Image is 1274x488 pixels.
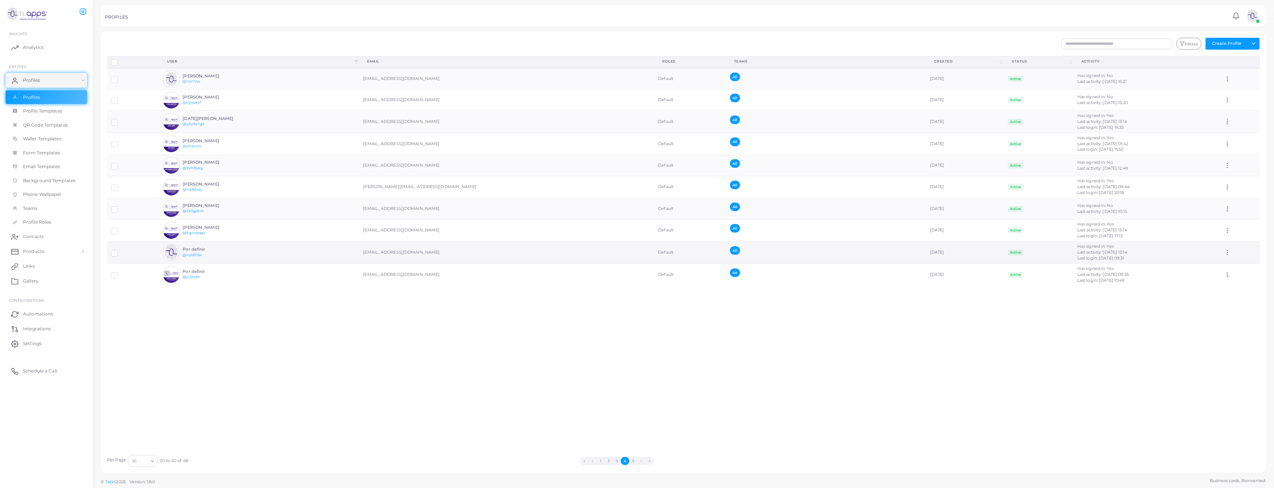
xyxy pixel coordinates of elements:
[163,136,180,152] img: avatar
[23,278,39,284] span: Gallery
[9,64,26,69] span: ENTITIES
[23,163,60,170] span: Email Templates
[662,59,717,64] div: Roles
[359,133,654,155] td: [EMAIL_ADDRESS][DOMAIN_NAME]
[1243,9,1262,23] a: avatar
[6,364,87,378] a: Schedule a Call
[23,108,62,114] span: Profile Templates
[23,77,40,84] span: Profiles
[183,95,237,100] h6: [PERSON_NAME]
[1205,38,1248,50] button: Create Profile
[6,104,87,118] a: Profile Templates
[1008,119,1023,125] span: Active
[6,174,87,188] a: Background Templates
[137,457,148,465] input: Search for option
[6,274,87,288] a: Gallery
[9,31,27,36] span: INSIGHTS
[163,113,180,130] img: avatar
[183,203,237,208] h6: [PERSON_NAME]
[6,118,87,132] a: QR Code Templates
[1077,266,1114,271] span: Has signed in: Yes
[654,155,726,176] td: Default
[926,264,1004,285] td: [DATE]
[183,79,200,83] a: @rsir7vsz
[6,73,87,88] a: Profiles
[604,457,613,465] button: Go to page 2
[1012,59,1068,64] div: Status
[23,177,76,184] span: Background Templates
[163,266,180,283] img: avatar
[6,201,87,215] a: Teams
[926,111,1004,133] td: [DATE]
[359,219,654,241] td: [EMAIL_ADDRESS][DOMAIN_NAME]
[1077,209,1127,214] span: Last activity: [DATE] 10:15
[167,59,354,64] div: User
[359,176,654,198] td: [PERSON_NAME][EMAIL_ADDRESS][DOMAIN_NAME]
[6,336,87,351] a: Settings
[163,179,180,195] img: avatar
[1008,227,1023,233] span: Active
[183,160,237,165] h6: [PERSON_NAME]
[654,176,726,198] td: Default
[730,181,740,189] span: All
[730,94,740,102] span: All
[1008,97,1023,103] span: Active
[1008,163,1023,168] span: Active
[1077,73,1113,78] span: Has signed in: No
[6,132,87,146] a: Wallet Templates
[23,311,53,317] span: Automations
[1008,206,1023,212] span: Active
[359,264,654,285] td: [EMAIL_ADDRESS][DOMAIN_NAME]
[183,182,237,187] h6: [PERSON_NAME]
[1077,233,1123,238] span: Last login: [DATE] 17:13
[183,122,204,126] a: @qhy9a7gd
[1077,166,1128,171] span: Last activity: [DATE] 12:49
[926,133,1004,155] td: [DATE]
[654,241,726,264] td: Default
[926,198,1004,219] td: [DATE]
[6,321,87,336] a: Integrations
[730,159,740,168] span: All
[934,59,999,64] div: Created
[734,59,918,64] div: Teams
[9,298,44,303] span: Configurations
[1077,135,1114,140] span: Has signed in: Yes
[23,340,41,347] span: Settings
[730,73,740,81] span: All
[1008,76,1023,82] span: Active
[23,122,68,128] span: QR Code Templates
[105,479,116,484] a: Tapni
[23,325,51,332] span: Integrations
[730,116,740,124] span: All
[1077,221,1114,227] span: Has signed in: Yes
[1077,79,1127,84] span: Last activity: [DATE] 15:21
[1077,119,1127,124] span: Last activity: [DATE] 13:14
[183,231,205,235] a: @9gonwdg4
[23,233,44,240] span: Contacts
[6,244,87,259] a: Products
[1077,100,1128,105] span: Last activity: [DATE] 15:20
[163,157,180,174] img: avatar
[188,457,1045,465] ul: Pagination
[23,205,38,212] span: Teams
[6,40,87,55] a: Analytics
[1008,250,1023,255] span: Active
[6,160,87,174] a: Email Templates
[1077,250,1127,255] span: Last activity: [DATE] 13:14
[654,133,726,155] td: Default
[6,307,87,321] a: Automations
[163,92,180,108] img: avatar
[6,146,87,160] a: Form Templates
[926,68,1004,90] td: [DATE]
[1077,160,1113,165] span: Has signed in: No
[654,198,726,219] td: Default
[1081,59,1212,64] div: activity
[1077,178,1114,183] span: Has signed in: Yes
[183,187,202,191] a: @1op96vsy
[7,7,48,21] img: logo
[183,269,237,274] h6: Por definir
[130,479,155,484] span: Version: 1.8.0
[6,229,87,244] a: Contacts
[1077,244,1114,249] span: Has signed in: Yes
